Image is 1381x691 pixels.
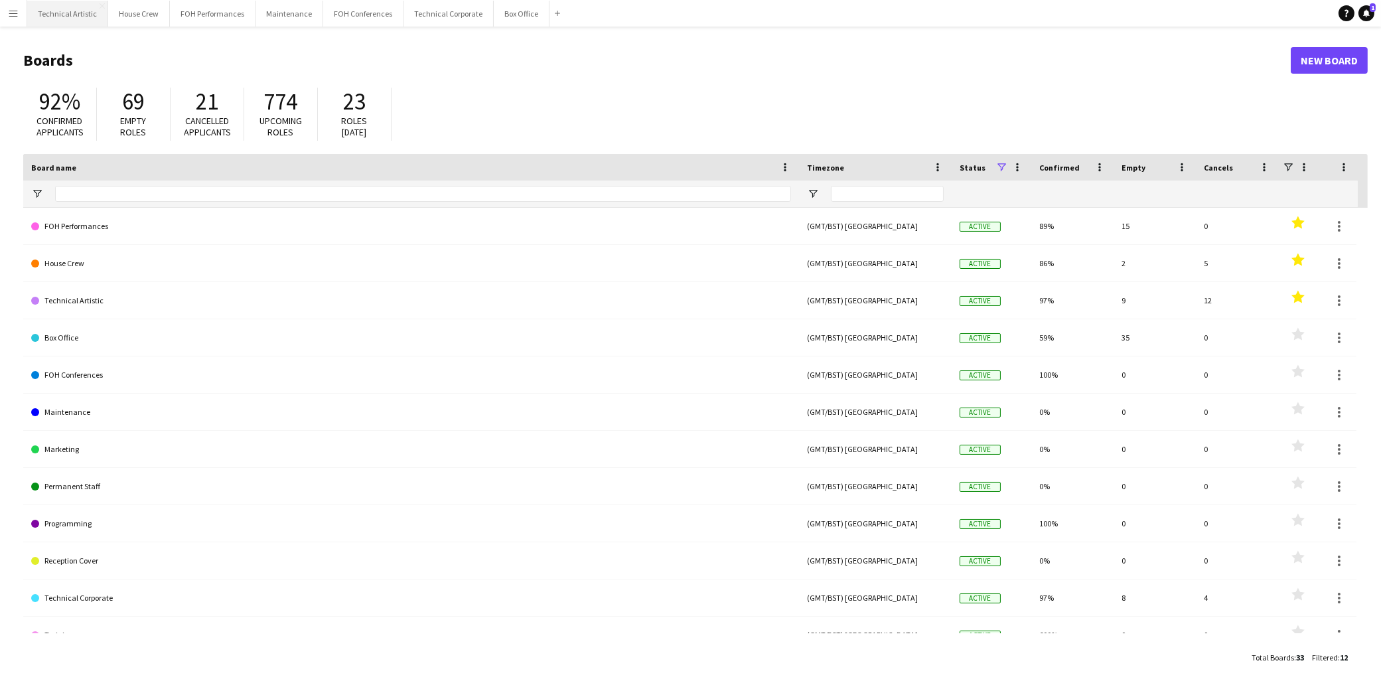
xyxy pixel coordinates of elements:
[343,87,366,116] span: 23
[1031,319,1114,356] div: 59%
[31,542,791,579] a: Reception Cover
[1196,617,1278,653] div: 0
[799,468,952,504] div: (GMT/BST) [GEOGRAPHIC_DATA]
[1358,5,1374,21] a: 1
[55,186,791,202] input: Board name Filter Input
[960,631,1001,641] span: Active
[1114,431,1196,467] div: 0
[960,333,1001,343] span: Active
[264,87,298,116] span: 774
[23,50,1291,70] h1: Boards
[1031,356,1114,393] div: 100%
[31,163,76,173] span: Board name
[31,505,791,542] a: Programming
[1340,653,1348,662] span: 12
[1291,47,1368,74] a: New Board
[31,245,791,282] a: House Crew
[31,394,791,431] a: Maintenance
[36,115,84,138] span: Confirmed applicants
[799,542,952,579] div: (GMT/BST) [GEOGRAPHIC_DATA]
[255,1,323,27] button: Maintenance
[259,115,302,138] span: Upcoming roles
[1114,617,1196,653] div: 0
[799,208,952,244] div: (GMT/BST) [GEOGRAPHIC_DATA]
[1312,645,1348,670] div: :
[1031,468,1114,504] div: 0%
[1196,542,1278,579] div: 0
[184,115,231,138] span: Cancelled applicants
[196,87,218,116] span: 21
[323,1,403,27] button: FOH Conferences
[1114,579,1196,616] div: 8
[31,282,791,319] a: Technical Artistic
[31,617,791,654] a: Training
[1031,542,1114,579] div: 0%
[1031,245,1114,281] div: 86%
[31,356,791,394] a: FOH Conferences
[831,186,944,202] input: Timezone Filter Input
[1370,3,1376,12] span: 1
[31,188,43,200] button: Open Filter Menu
[799,617,952,653] div: (GMT/BST) [GEOGRAPHIC_DATA]
[1031,505,1114,542] div: 100%
[960,370,1001,380] span: Active
[799,394,952,430] div: (GMT/BST) [GEOGRAPHIC_DATA]
[1196,356,1278,393] div: 0
[1031,579,1114,616] div: 97%
[1196,431,1278,467] div: 0
[31,319,791,356] a: Box Office
[108,1,170,27] button: House Crew
[960,259,1001,269] span: Active
[1114,542,1196,579] div: 0
[1114,282,1196,319] div: 9
[1031,617,1114,653] div: 600%
[960,556,1001,566] span: Active
[121,115,147,138] span: Empty roles
[1296,653,1304,662] span: 33
[1114,356,1196,393] div: 0
[799,579,952,616] div: (GMT/BST) [GEOGRAPHIC_DATA]
[1114,505,1196,542] div: 0
[1252,645,1304,670] div: :
[799,505,952,542] div: (GMT/BST) [GEOGRAPHIC_DATA]
[960,163,985,173] span: Status
[1312,653,1338,662] span: Filtered
[807,188,819,200] button: Open Filter Menu
[960,482,1001,492] span: Active
[1196,394,1278,430] div: 0
[960,296,1001,306] span: Active
[960,593,1001,603] span: Active
[807,163,844,173] span: Timezone
[1114,468,1196,504] div: 0
[1114,245,1196,281] div: 2
[799,245,952,281] div: (GMT/BST) [GEOGRAPHIC_DATA]
[799,319,952,356] div: (GMT/BST) [GEOGRAPHIC_DATA]
[799,282,952,319] div: (GMT/BST) [GEOGRAPHIC_DATA]
[122,87,145,116] span: 69
[494,1,549,27] button: Box Office
[960,408,1001,418] span: Active
[960,222,1001,232] span: Active
[27,1,108,27] button: Technical Artistic
[1196,282,1278,319] div: 12
[1122,163,1145,173] span: Empty
[1196,245,1278,281] div: 5
[960,445,1001,455] span: Active
[1252,653,1294,662] span: Total Boards
[1196,208,1278,244] div: 0
[1196,468,1278,504] div: 0
[1031,394,1114,430] div: 0%
[1114,394,1196,430] div: 0
[403,1,494,27] button: Technical Corporate
[1114,208,1196,244] div: 15
[31,468,791,505] a: Permanent Staff
[170,1,255,27] button: FOH Performances
[31,579,791,617] a: Technical Corporate
[1031,282,1114,319] div: 97%
[960,519,1001,529] span: Active
[1031,431,1114,467] div: 0%
[1039,163,1080,173] span: Confirmed
[1204,163,1233,173] span: Cancels
[1196,505,1278,542] div: 0
[799,356,952,393] div: (GMT/BST) [GEOGRAPHIC_DATA]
